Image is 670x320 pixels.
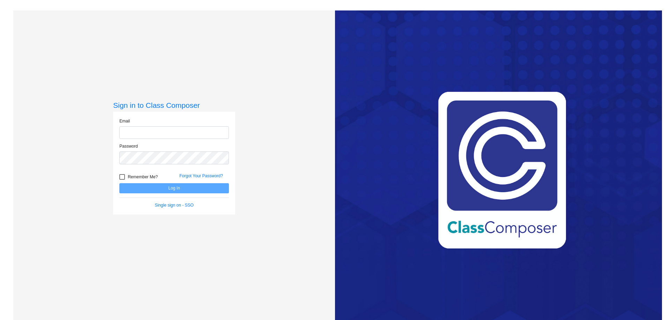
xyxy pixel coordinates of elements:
[155,203,194,208] a: Single sign on - SSO
[179,173,223,178] a: Forgot Your Password?
[113,101,235,110] h3: Sign in to Class Composer
[119,143,138,149] label: Password
[128,173,158,181] span: Remember Me?
[119,118,130,124] label: Email
[119,183,229,193] button: Log In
